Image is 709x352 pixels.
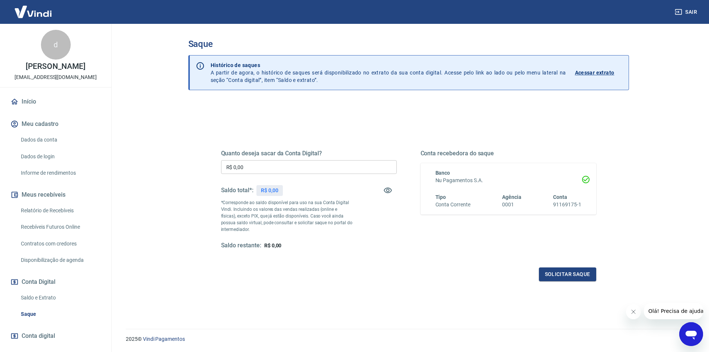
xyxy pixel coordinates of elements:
[126,335,691,343] p: 2025 ©
[502,201,521,209] h6: 0001
[221,150,397,157] h5: Quanto deseja sacar da Conta Digital?
[18,149,102,164] a: Dados de login
[539,267,596,281] button: Solicitar saque
[421,150,596,157] h5: Conta recebedora do saque
[644,303,703,319] iframe: Mensagem da empresa
[435,201,470,209] h6: Conta Corrente
[261,187,278,194] p: R$ 0,00
[18,132,102,148] a: Dados da conta
[9,0,57,23] img: Vindi
[435,170,450,176] span: Banco
[15,73,97,81] p: [EMAIL_ADDRESS][DOMAIN_NAME]
[18,203,102,218] a: Relatório de Recebíveis
[41,30,71,60] div: d
[4,5,63,11] span: Olá! Precisa de ajuda?
[435,177,581,184] h6: Nu Pagamentos S.A.
[188,39,629,49] h3: Saque
[18,307,102,322] a: Saque
[553,201,581,209] h6: 91169175-1
[18,253,102,268] a: Disponibilização de agenda
[143,336,185,342] a: Vindi Pagamentos
[502,194,521,200] span: Agência
[575,61,623,84] a: Acessar extrato
[679,322,703,346] iframe: Botão para abrir a janela de mensagens
[9,187,102,203] button: Meus recebíveis
[264,242,282,248] span: R$ 0,00
[211,61,566,69] p: Histórico de saques
[211,61,566,84] p: A partir de agora, o histórico de saques será disponibilizado no extrato da sua conta digital. Ac...
[221,242,261,250] h5: Saldo restante:
[18,290,102,305] a: Saldo e Extrato
[626,304,641,319] iframe: Fechar mensagem
[9,328,102,344] a: Conta digital
[221,199,353,233] p: *Corresponde ao saldo disponível para uso na sua Conta Digital Vindi. Incluindo os valores das ve...
[9,116,102,132] button: Meu cadastro
[18,219,102,235] a: Recebíveis Futuros Online
[18,236,102,251] a: Contratos com credores
[221,187,253,194] h5: Saldo total*:
[575,69,614,76] p: Acessar extrato
[9,274,102,290] button: Conta Digital
[18,165,102,181] a: Informe de rendimentos
[9,93,102,110] a: Início
[26,63,85,70] p: [PERSON_NAME]
[553,194,567,200] span: Conta
[673,5,700,19] button: Sair
[22,331,55,341] span: Conta digital
[435,194,446,200] span: Tipo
